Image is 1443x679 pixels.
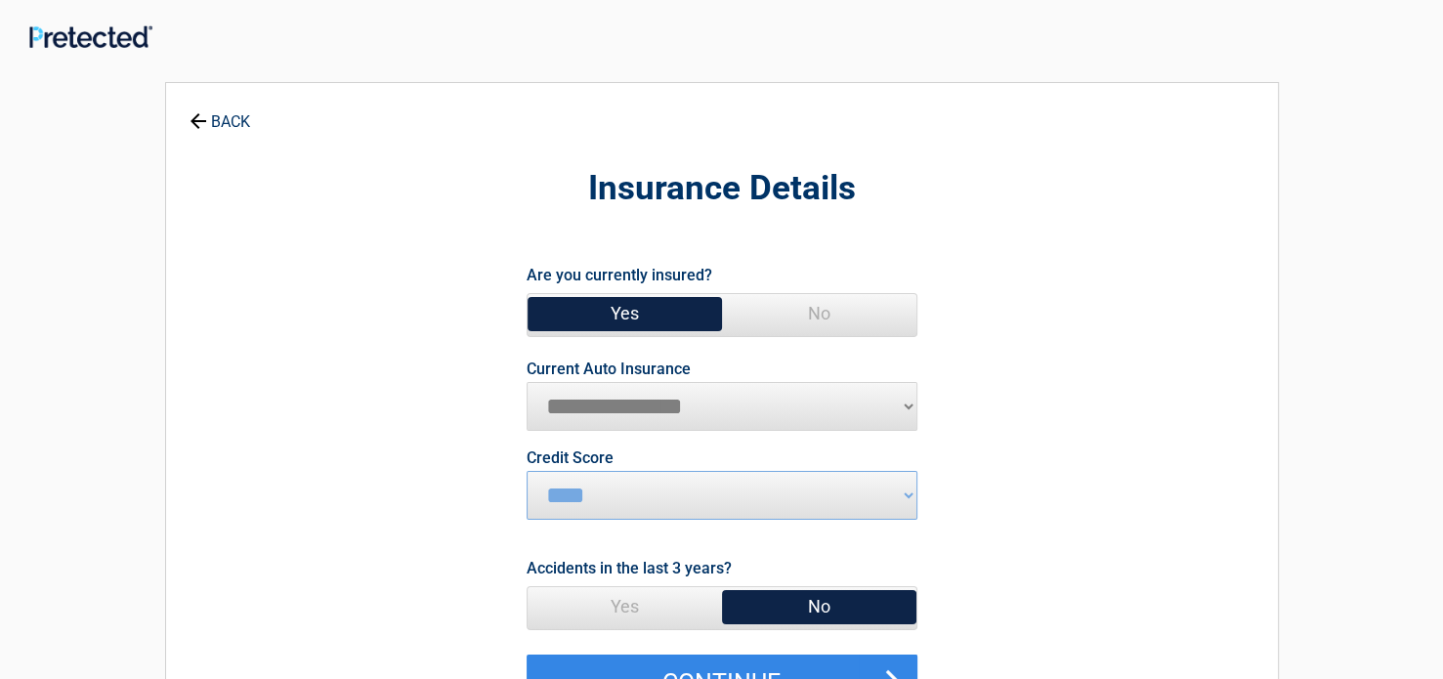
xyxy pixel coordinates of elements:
a: BACK [186,96,254,130]
label: Current Auto Insurance [527,361,691,377]
label: Are you currently insured? [527,262,712,288]
span: Yes [528,587,722,626]
span: No [722,587,916,626]
img: Main Logo [29,25,152,48]
span: Yes [528,294,722,333]
span: No [722,294,916,333]
label: Accidents in the last 3 years? [527,555,732,581]
h2: Insurance Details [274,166,1170,212]
label: Credit Score [527,450,614,466]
